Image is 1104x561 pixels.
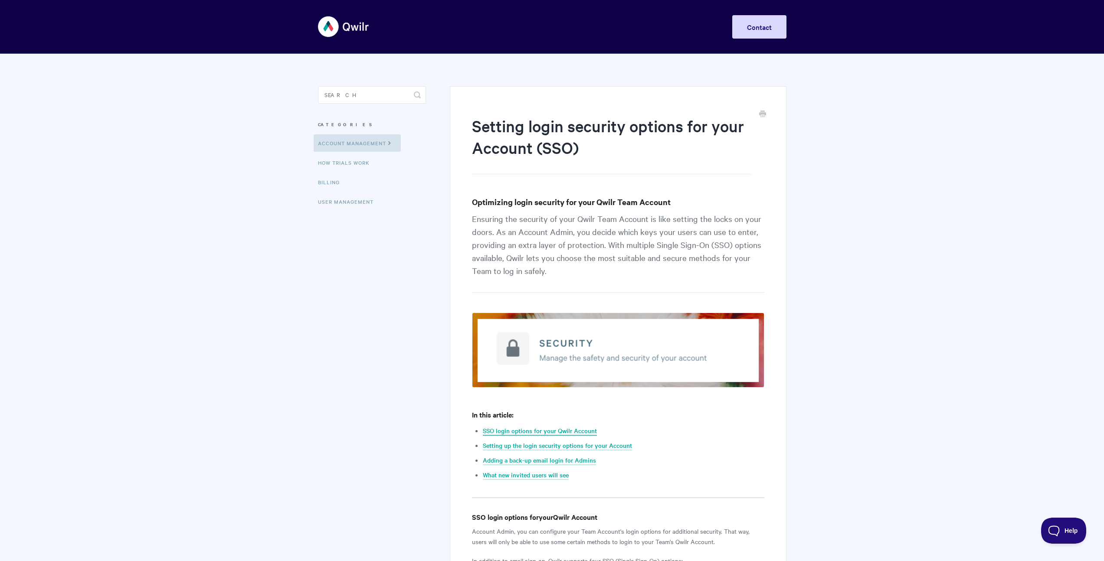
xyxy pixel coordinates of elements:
[483,426,597,436] a: SSO login options for your Qwilr Account
[483,470,569,480] a: What new invited users will see
[483,456,596,465] a: Adding a back-up email login for Admins
[472,410,514,419] b: In this article:
[472,115,751,174] h1: Setting login security options for your Account (SSO)
[472,212,764,293] p: Ensuring the security of your Qwilr Team Account is like setting the locks on your doors. As an A...
[318,193,380,210] a: User Management
[314,134,401,152] a: Account Management
[472,512,764,522] h4: SSO login options for Qwilr Account
[318,154,376,171] a: How Trials Work
[732,15,786,39] a: Contact
[1041,518,1087,544] iframe: Toggle Customer Support
[472,313,764,388] img: file-fsAah6Ut7b.png
[759,110,766,119] a: Print this Article
[318,86,426,104] input: Search
[318,173,346,191] a: Billing
[318,117,426,132] h3: Categories
[472,196,764,208] h3: Optimizing login security for your Qwilr Team Account
[318,10,370,43] img: Qwilr Help Center
[539,512,553,522] b: your
[483,441,632,450] a: Setting up the login security options for your Account
[472,526,764,547] p: Account Admin, you can configure your Team Account's login options for additional security. That ...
